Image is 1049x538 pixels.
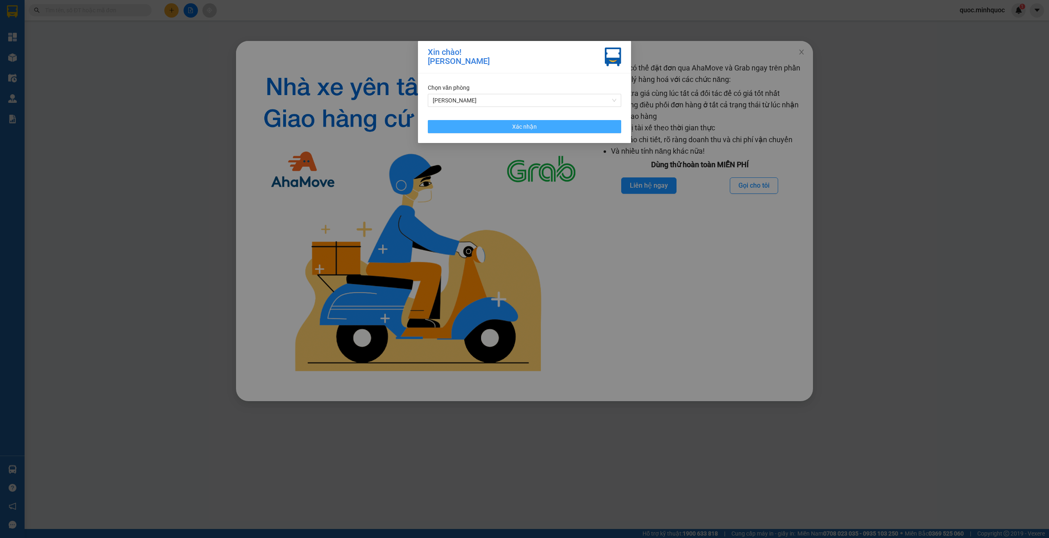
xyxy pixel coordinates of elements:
img: vxr-icon [605,48,621,66]
div: Xin chào! [PERSON_NAME] [428,48,490,66]
span: Xác nhận [512,122,537,131]
div: Chọn văn phòng [428,83,621,92]
span: Phổ Quang [433,94,616,107]
button: Xác nhận [428,120,621,133]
